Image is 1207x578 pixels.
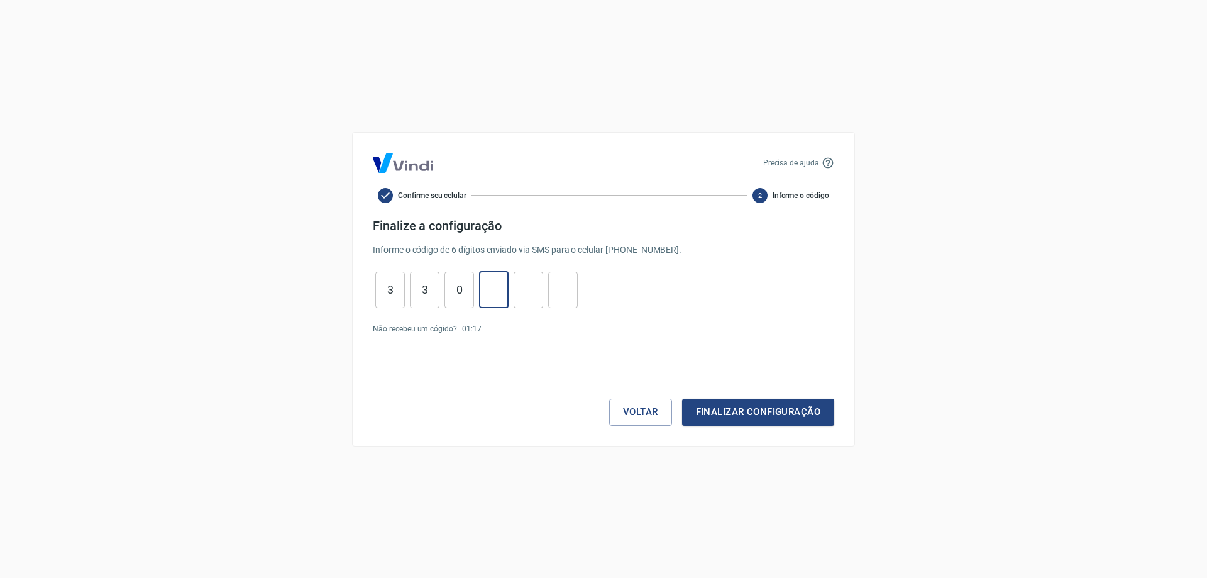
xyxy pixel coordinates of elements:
span: Confirme seu celular [398,190,466,201]
p: Informe o código de 6 dígitos enviado via SMS para o celular [PHONE_NUMBER] . [373,243,834,257]
button: Voltar [609,399,672,425]
span: Informe o código [773,190,829,201]
img: Logo Vind [373,153,433,173]
p: Precisa de ajuda [763,157,819,169]
p: 01 : 17 [462,323,482,335]
text: 2 [758,191,762,199]
button: Finalizar configuração [682,399,834,425]
p: Não recebeu um cógido? [373,323,457,335]
h4: Finalize a configuração [373,218,834,233]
